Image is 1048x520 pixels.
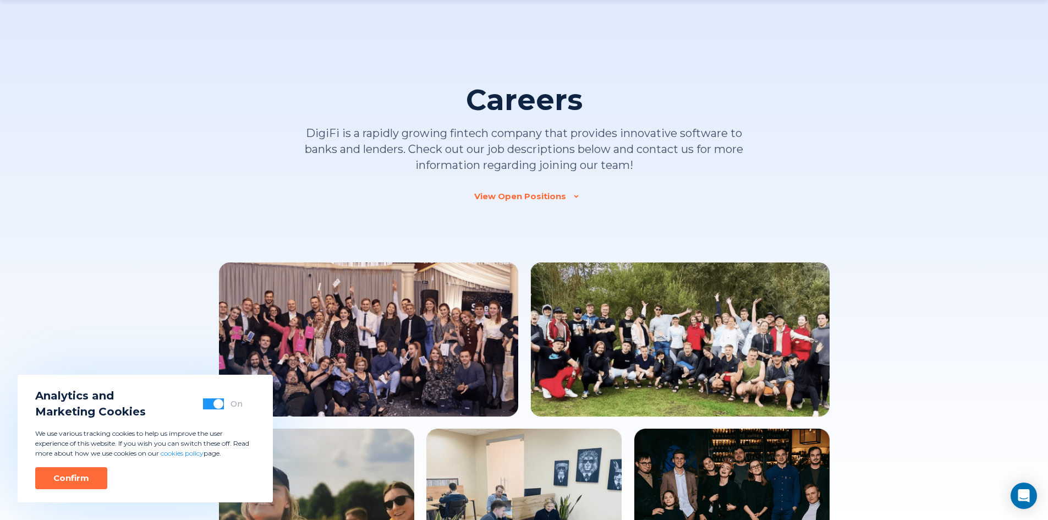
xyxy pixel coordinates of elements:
[474,191,566,202] div: View Open Positions
[219,262,518,417] img: Team Image 1
[466,84,583,117] h1: Careers
[35,404,146,420] span: Marketing Cookies
[1011,483,1037,509] div: Open Intercom Messenger
[35,429,255,458] p: We use various tracking cookies to help us improve the user experience of this website. If you wi...
[161,449,204,457] a: cookies policy
[530,262,830,417] img: Team Image 2
[35,388,146,404] span: Analytics and
[35,467,107,489] button: Confirm
[53,473,89,484] div: Confirm
[474,191,574,202] a: View Open Positions
[231,398,243,409] div: On
[299,125,750,173] p: DigiFi is a rapidly growing fintech company that provides innovative software to banks and lender...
